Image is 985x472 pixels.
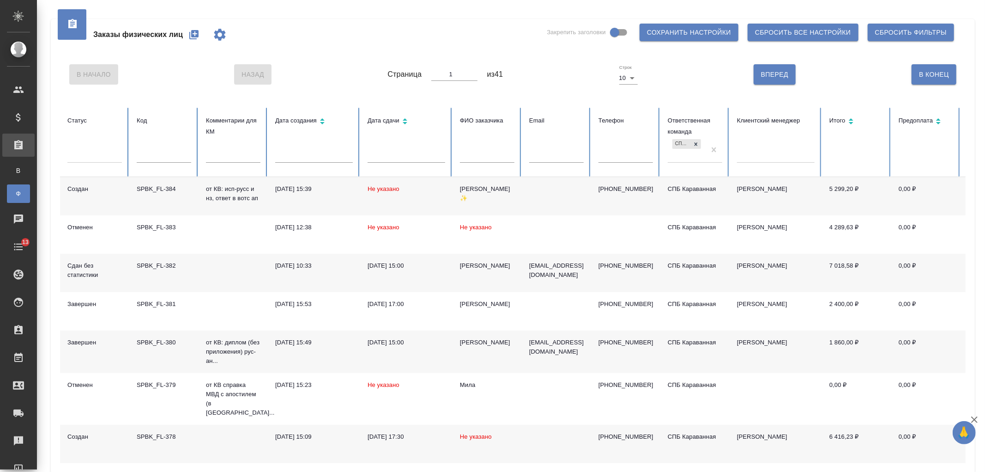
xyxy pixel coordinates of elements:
[275,184,353,194] div: [DATE] 15:39
[368,224,399,231] span: Не указано
[206,338,260,366] p: от КВ: диплом (без приложения) рус-ан...
[7,184,30,203] a: Ф
[891,292,961,331] td: 0,00 ₽
[529,338,584,356] p: [EMAIL_ADDRESS][DOMAIN_NAME]
[755,27,851,38] span: Сбросить все настройки
[275,115,353,129] div: Сортировка
[12,166,25,175] span: В
[748,24,858,41] button: Сбросить все настройки
[460,184,514,203] div: [PERSON_NAME] ✨
[730,331,822,373] td: [PERSON_NAME]
[206,380,260,417] p: от КВ справка МВД с апостилем (в [GEOGRAPHIC_DATA]...
[868,24,954,41] button: Сбросить фильтры
[598,432,653,441] p: [PHONE_NUMBER]
[668,432,722,441] div: СПБ Караванная
[668,338,722,347] div: СПБ Караванная
[460,338,514,347] div: [PERSON_NAME]
[67,300,122,309] div: Завершен
[387,69,422,80] span: Страница
[67,261,122,280] div: Сдан без статистики
[2,235,35,258] a: 13
[619,65,632,70] label: Строк
[368,432,445,441] div: [DATE] 17:30
[668,380,722,390] div: СПБ Караванная
[891,254,961,292] td: 0,00 ₽
[737,115,815,126] div: Клиентский менеджер
[598,115,653,126] div: Телефон
[956,423,972,442] span: 🙏
[368,115,445,129] div: Сортировка
[822,425,891,463] td: 6 416,23 ₽
[891,177,961,215] td: 0,00 ₽
[761,69,788,80] span: Вперед
[460,261,514,270] div: [PERSON_NAME]
[598,380,653,390] p: [PHONE_NUMBER]
[899,115,953,129] div: Сортировка
[137,223,191,232] div: SPBK_FL-383
[822,373,891,425] td: 0,00 ₽
[460,224,492,231] span: Не указано
[668,261,722,270] div: СПБ Караванная
[598,338,653,347] p: [PHONE_NUMBER]
[67,184,122,194] div: Создан
[822,254,891,292] td: 7 018,58 ₽
[598,261,653,270] p: [PHONE_NUMBER]
[891,215,961,254] td: 0,00 ₽
[137,184,191,194] div: SPBK_FL-384
[647,27,731,38] span: Сохранить настройки
[12,189,25,198] span: Ф
[137,300,191,309] div: SPBK_FL-381
[668,223,722,232] div: СПБ Караванная
[547,28,606,37] span: Закрепить заголовки
[730,215,822,254] td: [PERSON_NAME]
[822,331,891,373] td: 1 860,00 ₽
[17,238,34,247] span: 13
[275,432,353,441] div: [DATE] 15:09
[822,215,891,254] td: 4 289,63 ₽
[672,139,691,149] div: СПБ Караванная
[206,184,260,203] p: от КВ: исп-русс и нз, ответ в вотс ап
[598,300,653,309] p: [PHONE_NUMBER]
[368,338,445,347] div: [DATE] 15:00
[368,381,399,388] span: Не указано
[67,432,122,441] div: Создан
[619,72,638,85] div: 10
[275,300,353,309] div: [DATE] 15:53
[529,261,584,280] p: [EMAIL_ADDRESS][DOMAIN_NAME]
[730,292,822,331] td: [PERSON_NAME]
[668,115,722,137] div: Ответственная команда
[67,380,122,390] div: Отменен
[891,425,961,463] td: 0,00 ₽
[460,115,514,126] div: ФИО заказчика
[829,115,884,129] div: Сортировка
[7,161,30,180] a: В
[275,338,353,347] div: [DATE] 15:49
[822,292,891,331] td: 2 400,00 ₽
[730,254,822,292] td: [PERSON_NAME]
[137,115,191,126] div: Код
[640,24,738,41] button: Сохранить настройки
[67,223,122,232] div: Отменен
[137,261,191,270] div: SPBK_FL-382
[275,261,353,270] div: [DATE] 10:33
[67,338,122,347] div: Завершен
[668,184,722,194] div: СПБ Караванная
[953,421,976,444] button: 🙏
[668,300,722,309] div: СПБ Караванная
[730,425,822,463] td: [PERSON_NAME]
[206,115,260,137] div: Комментарии для КМ
[137,432,191,441] div: SPBK_FL-378
[368,261,445,270] div: [DATE] 15:00
[275,223,353,232] div: [DATE] 12:38
[93,29,183,40] span: Заказы физических лиц
[487,69,503,80] span: из 41
[460,300,514,309] div: [PERSON_NAME]
[368,300,445,309] div: [DATE] 17:00
[754,64,796,85] button: Вперед
[875,27,947,38] span: Сбросить фильтры
[67,115,122,126] div: Статус
[891,331,961,373] td: 0,00 ₽
[460,380,514,390] div: Мила
[275,380,353,390] div: [DATE] 15:23
[730,177,822,215] td: [PERSON_NAME]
